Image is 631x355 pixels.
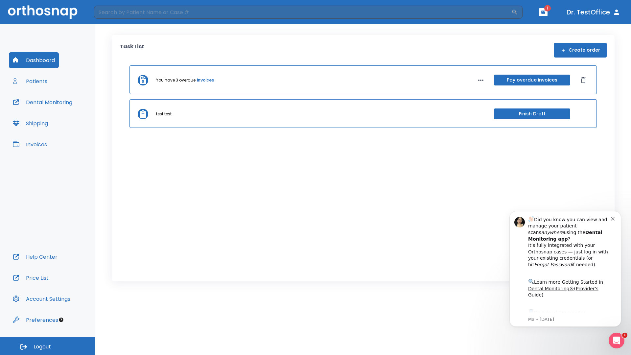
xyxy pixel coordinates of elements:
[9,291,74,307] button: Account Settings
[94,6,511,19] input: Search by Patient Name or Case #
[34,343,51,350] span: Logout
[9,312,62,328] button: Preferences
[29,107,111,141] div: Download the app: | ​ Let us know if you need help getting started!
[9,52,59,68] button: Dashboard
[156,77,196,83] p: You have 3 overdue
[9,94,76,110] button: Dental Monitoring
[156,111,172,117] p: test test
[578,75,589,85] button: Dismiss
[9,249,61,265] button: Help Center
[9,73,51,89] button: Patients
[8,5,78,19] img: Orthosnap
[29,109,87,121] a: App Store
[564,6,623,18] button: Dr. TestOffice
[197,77,214,83] a: invoices
[9,115,52,131] button: Shipping
[622,333,627,338] span: 1
[9,270,53,286] button: Price List
[544,5,551,12] span: 1
[494,108,570,119] button: Finish Draft
[500,201,631,337] iframe: Intercom notifications message
[609,333,624,348] iframe: Intercom live chat
[9,136,51,152] button: Invoices
[120,43,144,58] p: Task List
[58,317,64,323] div: Tooltip anchor
[111,14,117,19] button: Dismiss notification
[494,75,570,85] button: Pay overdue invoices
[29,115,111,121] p: Message from Ma, sent 2w ago
[554,43,607,58] button: Create order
